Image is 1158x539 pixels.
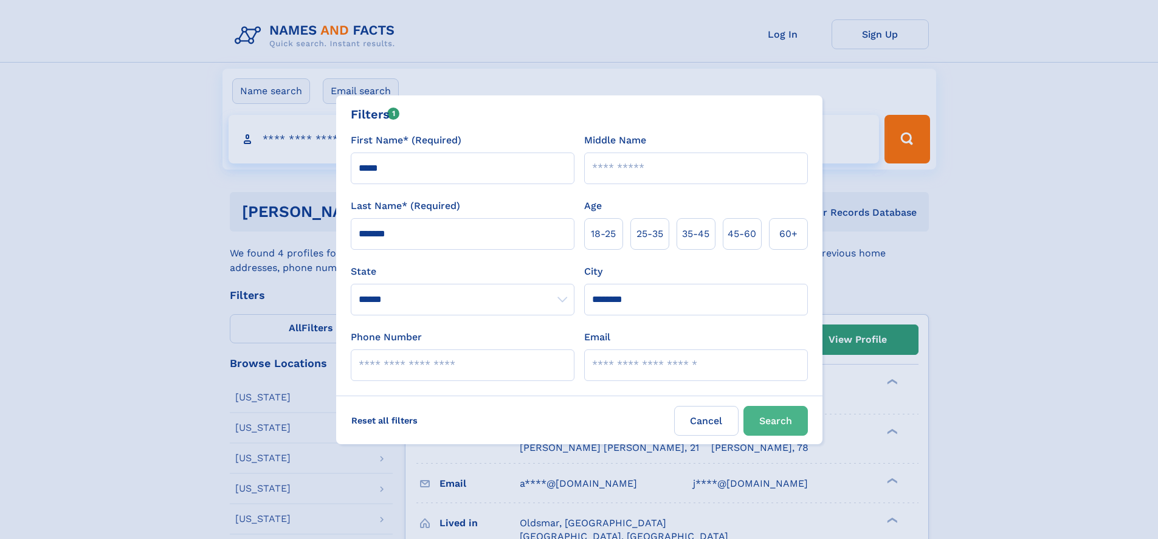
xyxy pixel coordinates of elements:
[674,406,739,436] label: Cancel
[584,199,602,213] label: Age
[351,105,400,123] div: Filters
[636,227,663,241] span: 25‑35
[584,133,646,148] label: Middle Name
[591,227,616,241] span: 18‑25
[343,406,426,435] label: Reset all filters
[584,330,610,345] label: Email
[584,264,602,279] label: City
[743,406,808,436] button: Search
[351,264,574,279] label: State
[682,227,709,241] span: 35‑45
[351,199,460,213] label: Last Name* (Required)
[779,227,798,241] span: 60+
[351,330,422,345] label: Phone Number
[351,133,461,148] label: First Name* (Required)
[728,227,756,241] span: 45‑60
